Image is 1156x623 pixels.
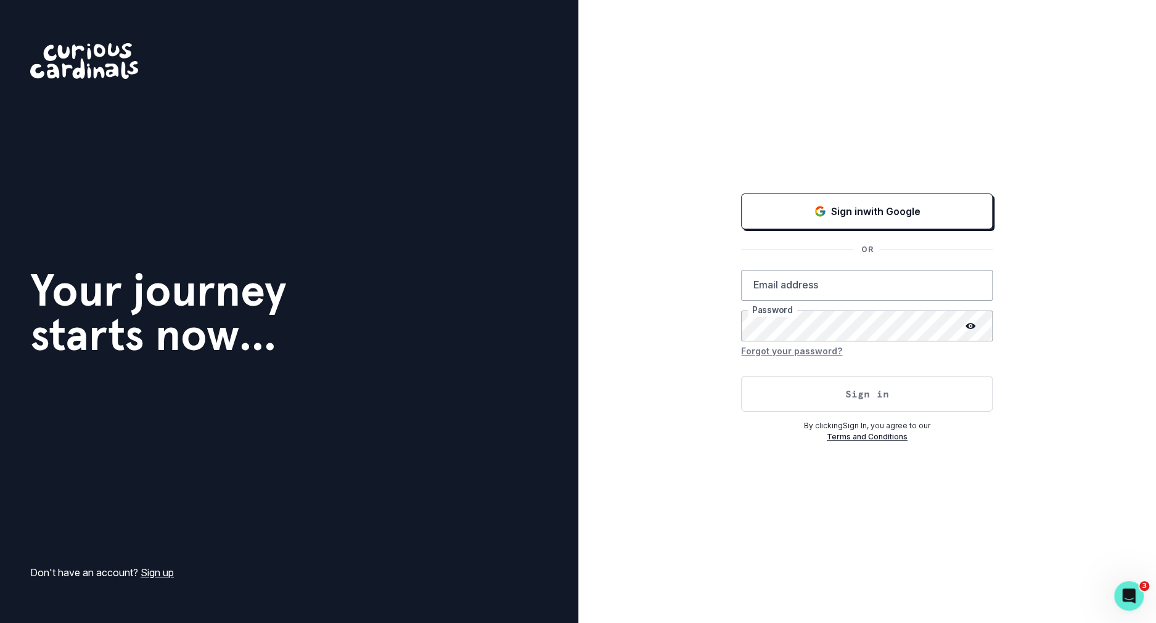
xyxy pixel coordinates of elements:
button: Forgot your password? [741,341,842,361]
p: Sign in with Google [831,204,920,219]
p: OR [854,244,880,255]
p: By clicking Sign In , you agree to our [741,420,993,431]
span: 3 [1139,581,1149,591]
iframe: Intercom live chat [1114,581,1144,611]
img: Curious Cardinals Logo [30,43,138,79]
button: Sign in with Google (GSuite) [741,193,993,229]
a: Terms and Conditions [827,432,908,441]
button: Sign in [741,376,993,412]
a: Sign up [141,566,174,579]
p: Don't have an account? [30,565,174,580]
h1: Your journey starts now... [30,268,287,357]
